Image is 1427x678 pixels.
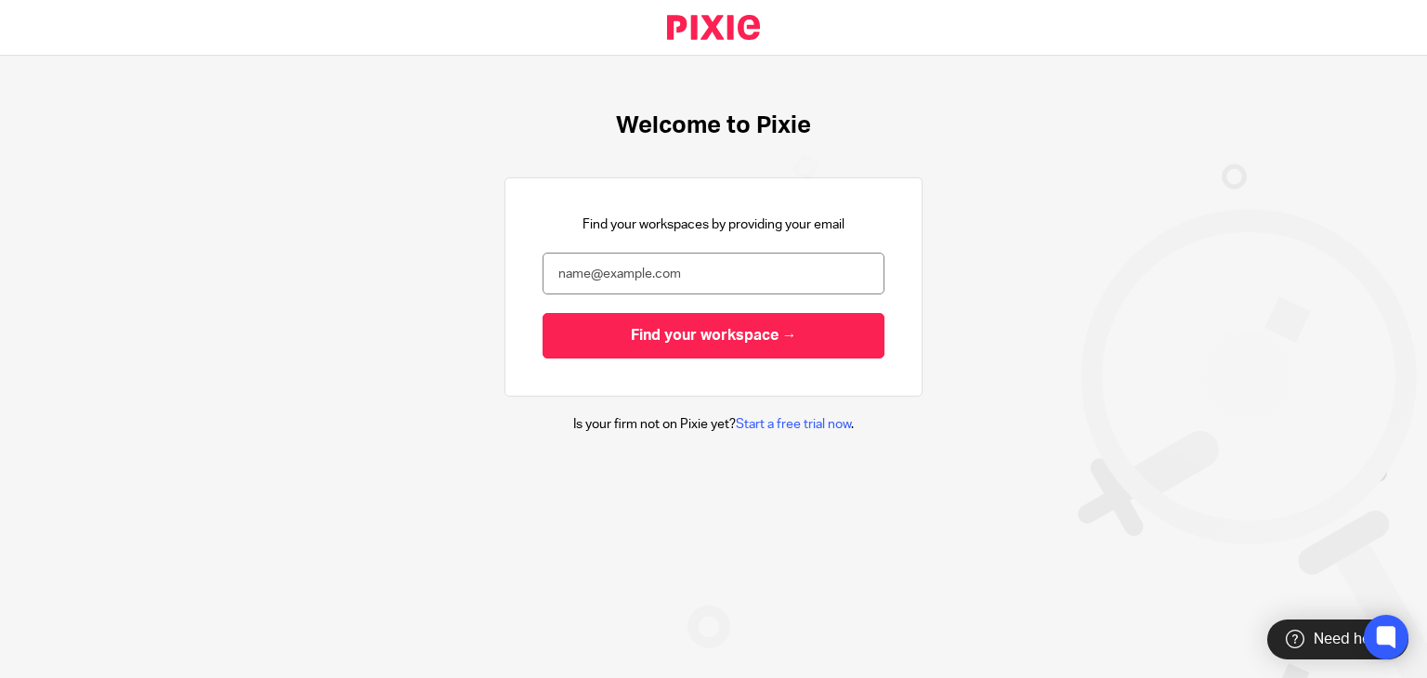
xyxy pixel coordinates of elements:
input: name@example.com [543,253,884,294]
p: Find your workspaces by providing your email [583,215,844,234]
p: Is your firm not on Pixie yet? . [573,415,854,434]
a: Start a free trial now [736,418,851,431]
h1: Welcome to Pixie [616,111,811,140]
div: Need help? [1267,619,1408,659]
input: Find your workspace → [543,313,884,359]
